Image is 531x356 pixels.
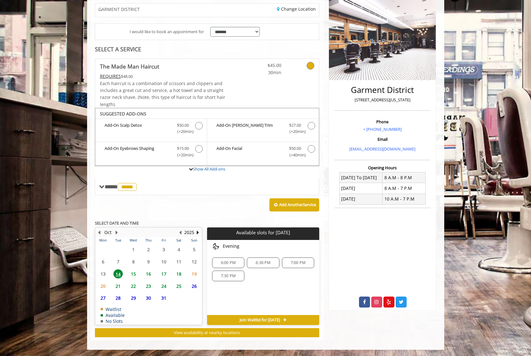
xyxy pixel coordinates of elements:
[100,73,121,79] span: This service needs some Advance to be paid before we block your appointment
[129,293,138,303] span: 29
[277,6,316,12] a: Change Location
[141,292,156,304] td: Select day30
[210,122,316,137] label: Add-On Beard Trim
[113,293,123,303] span: 28
[126,268,141,280] td: Select day15
[210,145,316,160] label: Add-On Facial
[174,282,184,291] span: 25
[221,260,236,265] span: 6:00 PM
[212,257,244,268] div: 6:00 PM
[114,229,119,236] button: Next Month
[104,229,112,236] button: Oct
[156,268,171,280] td: Select day17
[195,229,200,236] button: Next Year
[212,271,244,281] div: 7:30 PM
[98,145,204,160] label: Add-On Eyebrows Shaping
[126,280,141,292] td: Select day22
[98,122,204,137] label: Add-On Scalp Detox
[174,128,192,135] span: (+20min )
[129,269,138,278] span: 15
[223,244,239,249] span: Evening
[336,137,429,141] h3: Email
[129,282,138,291] span: 22
[210,230,317,235] p: Available slots for [DATE]
[383,183,426,194] td: 8 A.M - 7 P.M
[190,269,199,278] span: 19
[171,237,186,243] th: Sat
[144,282,153,291] span: 23
[184,229,194,236] button: 2025
[221,273,236,278] span: 7:30 PM
[336,120,429,124] h3: Phone
[186,280,202,292] td: Select day26
[212,242,220,250] img: evening slots
[111,237,126,243] th: Tue
[96,237,111,243] th: Mon
[101,319,125,323] td: No Slots
[159,293,169,303] span: 31
[96,280,111,292] td: Select day20
[111,292,126,304] td: Select day28
[334,165,430,170] h3: Opening Hours
[95,220,139,226] b: SELECT DATE AND TIME
[193,166,225,172] a: Show All Add-ons
[383,172,426,183] td: 8 A.M - 8 P.M
[216,145,283,158] b: Add-On Facial
[177,122,189,129] span: $50.00
[95,108,320,166] div: The Made Man Haircut Add-onS
[269,198,319,211] button: Add AnotherService
[98,7,140,12] span: GARMENT DISTRICT
[171,268,186,280] td: Select day18
[101,307,125,312] td: Waitlist
[113,282,123,291] span: 21
[339,194,383,204] td: [DATE]
[100,111,146,117] b: SUGGESTED ADD-ONS
[105,145,171,158] b: Add-On Eyebrows Shaping
[144,293,153,303] span: 30
[289,122,301,129] span: $27.00
[286,152,304,158] span: (+40min )
[190,282,199,291] span: 26
[159,282,169,291] span: 24
[256,260,270,265] span: 6:30 PM
[286,128,304,135] span: (+20min )
[282,257,314,268] div: 7:00 PM
[96,292,111,304] td: Select day27
[141,280,156,292] td: Select day23
[100,62,159,71] b: The Made Man Haircut
[113,269,123,278] span: 14
[186,268,202,280] td: Select day19
[174,330,240,335] span: View availability at nearby locations
[100,73,226,80] div: $48.00
[171,280,186,292] td: Select day25
[383,194,426,204] td: 10 A.M - 7 P.M
[244,62,281,69] span: $45.00
[339,183,383,194] td: [DATE]
[336,85,429,94] h2: Garment District
[216,122,283,135] b: Add-On [PERSON_NAME] Trim
[95,328,320,337] button: View availability at nearby locations
[240,318,280,323] span: Join Waitlist for [DATE]
[130,28,204,35] span: I would like to book an appointment for
[141,268,156,280] td: Select day16
[174,152,192,158] span: (+20min )
[174,269,184,278] span: 18
[247,257,279,268] div: 6:30 PM
[244,69,281,76] span: 30min
[156,280,171,292] td: Select day24
[279,202,316,207] b: Add Another Service
[100,80,225,107] span: Each haircut is a combination of scissors and clippers and includes a great cut and service, a ho...
[289,145,301,152] span: $50.00
[111,268,126,280] td: Select day14
[156,237,171,243] th: Fri
[291,260,305,265] span: 7:00 PM
[98,293,108,303] span: 27
[98,282,108,291] span: 20
[126,292,141,304] td: Select day29
[159,269,169,278] span: 17
[156,292,171,304] td: Select day31
[144,269,153,278] span: 16
[336,97,429,103] p: [STREET_ADDRESS][US_STATE]
[349,146,415,152] a: [EMAIL_ADDRESS][DOMAIN_NAME]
